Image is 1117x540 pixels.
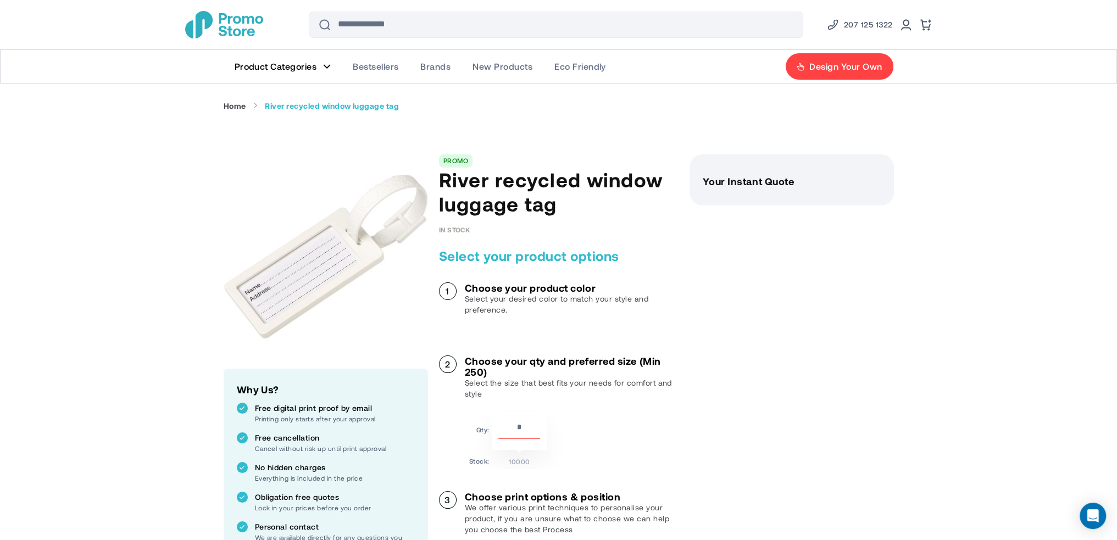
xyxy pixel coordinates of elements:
[224,154,428,359] img: main product photo
[809,61,882,72] span: Design Your Own
[224,50,342,83] a: Product Categories
[473,61,532,72] span: New Products
[255,462,415,473] p: No hidden charges
[342,50,409,83] a: Bestsellers
[255,473,415,483] p: Everything is included in the price
[255,403,415,414] p: Free digital print proof by email
[465,293,679,315] p: Select your desired color to match your style and preference.
[185,11,263,38] a: store logo
[826,18,893,31] a: Phone
[462,50,543,83] a: New Products
[554,61,606,72] span: Eco Friendly
[255,492,415,503] p: Obligation free quotes
[492,453,547,466] td: 10000
[409,50,462,83] a: Brands
[439,226,470,233] div: Availability
[1080,503,1106,529] div: Open Intercom Messenger
[255,443,415,453] p: Cancel without risk up until print approval
[255,521,415,532] p: Personal contact
[185,11,263,38] img: Promotional Merchandise
[465,502,679,535] p: We offer various print techniques to personalise your product, if you are unsure what to choose w...
[785,53,893,80] a: Design Your Own
[439,226,470,233] span: In stock
[465,282,679,293] h3: Choose your product color
[543,50,617,83] a: Eco Friendly
[465,355,679,377] h3: Choose your qty and preferred size (Min 250)
[465,491,679,502] h3: Choose print options & position
[443,157,468,164] a: PROMO
[469,453,490,466] td: Stock:
[353,61,398,72] span: Bestsellers
[265,101,399,111] strong: River recycled window luggage tag
[439,168,679,216] h1: River recycled window luggage tag
[439,247,679,265] h2: Select your product options
[465,377,679,399] p: Select the size that best fits your needs for comfort and style
[844,18,893,31] span: 207 125 1322
[255,432,415,443] p: Free cancellation
[255,414,415,424] p: Printing only starts after your approval
[255,503,415,513] p: Lock in your prices before you order
[224,101,246,111] a: Home
[703,176,881,187] h3: Your Instant Quote
[469,412,490,450] td: Qty:
[420,61,451,72] span: Brands
[237,382,415,397] h2: Why Us?
[235,61,317,72] span: Product Categories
